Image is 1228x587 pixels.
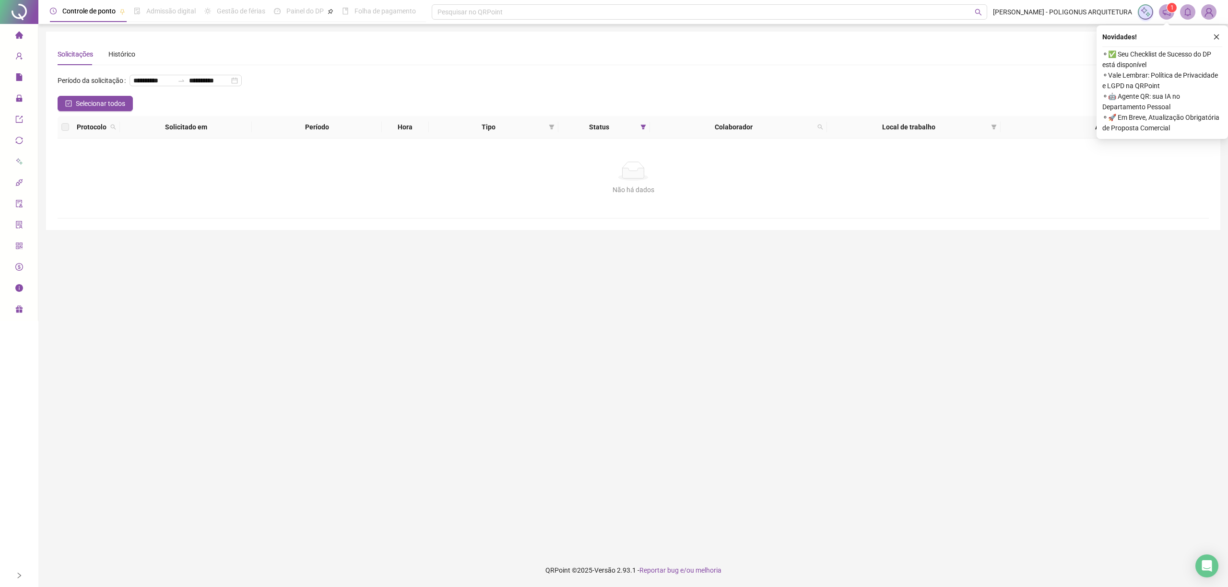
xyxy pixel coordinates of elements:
[177,77,185,84] span: to
[547,120,556,134] span: filter
[1102,49,1222,70] span: ⚬ ✅ Seu Checklist de Sucesso do DP está disponível
[639,566,721,574] span: Reportar bug e/ou melhoria
[15,111,23,130] span: export
[108,49,135,59] div: Histórico
[1167,3,1177,12] sup: 1
[1195,554,1218,577] div: Open Intercom Messenger
[342,8,349,14] span: book
[1213,34,1220,40] span: close
[15,196,23,215] span: audit
[1140,7,1151,17] img: sparkle-icon.fc2bf0ac1784a2077858766a79e2daf3.svg
[382,116,429,138] th: Hora
[1183,8,1192,16] span: bell
[119,9,125,14] span: pushpin
[15,27,23,46] span: home
[177,77,185,84] span: swap-right
[1162,8,1171,16] span: notification
[433,122,545,132] span: Tipo
[58,73,130,88] label: Período da solicitação
[1202,5,1216,19] img: 19998
[640,124,646,130] span: filter
[15,217,23,236] span: solution
[50,8,57,14] span: clock-circle
[15,132,23,151] span: sync
[77,122,106,132] span: Protocolo
[817,124,823,130] span: search
[1102,91,1222,112] span: ⚬ 🤖 Agente QR: sua IA no Departamento Pessoal
[286,7,324,15] span: Painel do DP
[58,49,93,59] div: Solicitações
[1170,4,1174,11] span: 1
[69,184,1197,195] div: Não há dados
[15,69,23,88] span: file
[120,116,252,138] th: Solicitado em
[134,8,141,14] span: file-done
[993,7,1132,17] span: [PERSON_NAME] - POLIGONUS ARQUITETURA
[204,8,211,14] span: sun
[354,7,416,15] span: Folha de pagamento
[975,9,982,16] span: search
[1102,32,1137,42] span: Novidades !
[654,122,814,132] span: Colaborador
[1102,70,1222,91] span: ⚬ Vale Lembrar: Política de Privacidade e LGPD na QRPoint
[108,120,118,134] span: search
[252,116,382,138] th: Período
[15,301,23,320] span: gift
[594,566,615,574] span: Versão
[15,174,23,194] span: api
[1102,112,1222,133] span: ⚬ 🚀 Em Breve, Atualização Obrigatória de Proposta Comercial
[146,7,196,15] span: Admissão digital
[15,259,23,278] span: dollar
[110,124,116,130] span: search
[15,90,23,109] span: lock
[38,553,1228,587] footer: QRPoint © 2025 - 2.93.1 -
[76,98,125,109] span: Selecionar todos
[65,100,72,107] span: check-square
[549,124,555,130] span: filter
[274,8,281,14] span: dashboard
[62,7,116,15] span: Controle de ponto
[15,238,23,257] span: qrcode
[217,7,265,15] span: Gestão de férias
[815,120,825,134] span: search
[16,572,23,579] span: right
[15,280,23,299] span: info-circle
[989,120,999,134] span: filter
[328,9,333,14] span: pushpin
[991,124,997,130] span: filter
[58,96,133,111] button: Selecionar todos
[562,122,637,132] span: Status
[15,48,23,67] span: user-add
[831,122,987,132] span: Local de trabalho
[638,120,648,134] span: filter
[1004,122,1205,132] div: Ações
